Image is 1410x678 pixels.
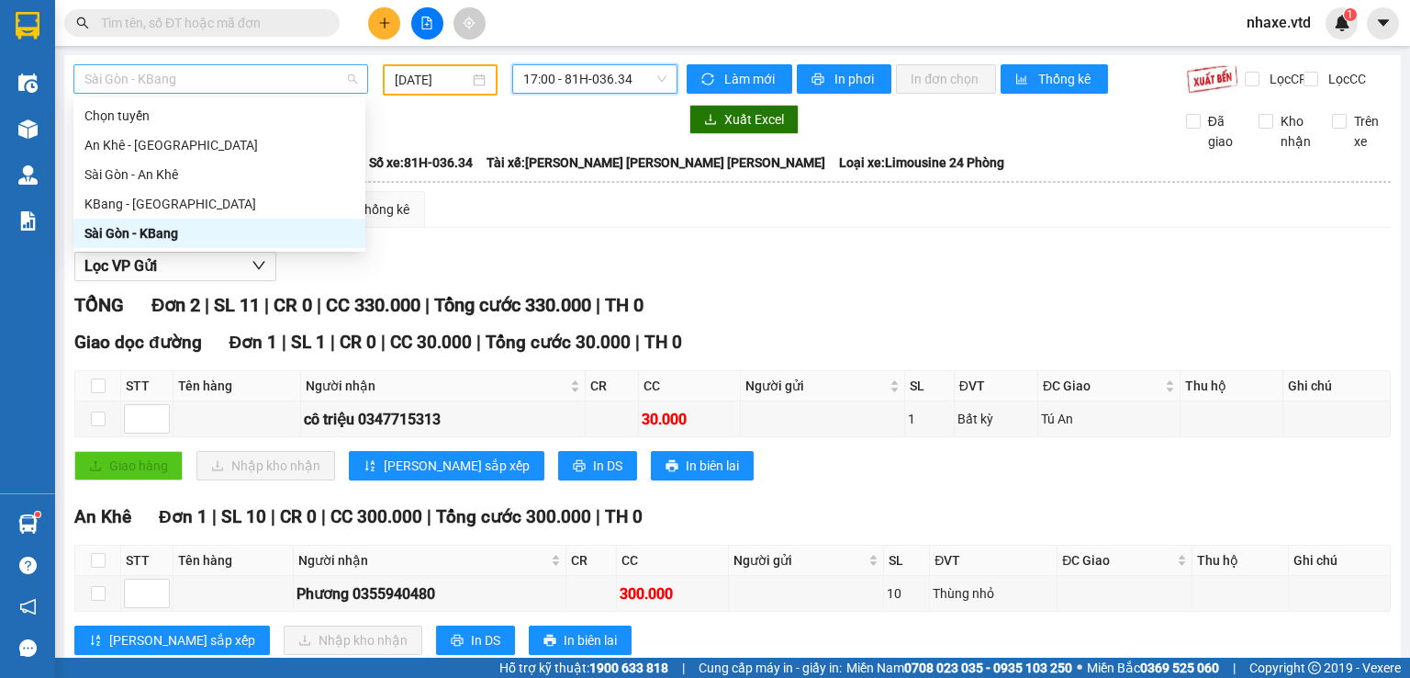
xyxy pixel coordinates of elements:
span: SL 11 [214,294,260,316]
span: | [317,294,321,316]
span: sort-ascending [364,459,376,474]
span: In DS [593,456,622,476]
button: downloadNhập kho nhận [284,626,422,655]
span: Miền Nam [846,658,1072,678]
div: KBang - [GEOGRAPHIC_DATA] [84,194,354,214]
span: In biên lai [686,456,739,476]
div: Sài Gòn - An Khê [84,164,354,185]
span: Loại xe: Limousine 24 Phòng [839,153,1004,173]
span: CR 0 [274,294,312,316]
span: CC 330.000 [326,294,420,316]
span: down [252,258,266,273]
th: ĐVT [930,546,1057,576]
span: Miền Bắc [1087,658,1219,678]
th: Thu hộ [1192,546,1289,576]
span: Cung cấp máy in - giấy in: [699,658,842,678]
span: Tổng cước 300.000 [436,506,591,527]
span: question-circle [19,557,37,574]
span: notification [19,598,37,616]
img: logo-vxr [16,12,39,40]
span: | [330,332,335,353]
span: bar-chart [1015,73,1031,87]
button: Lọc VP Gửi [74,252,276,281]
div: Sài Gòn - KBang [84,223,354,243]
img: warehouse-icon [18,514,38,534]
div: Bất kỳ [957,409,1035,429]
span: download [704,113,717,128]
img: warehouse-icon [18,165,38,185]
input: 11/09/2025 [395,70,468,90]
input: Tìm tên, số ĐT hoặc mã đơn [101,13,318,33]
th: CC [617,546,729,576]
span: 17:00 - 81H-036.34 [523,65,667,93]
span: | [596,506,600,527]
span: Người gửi [733,550,865,571]
span: [PERSON_NAME] sắp xếp [384,456,530,476]
span: In DS [471,630,500,650]
button: downloadNhập kho nhận [196,451,335,480]
div: 300.000 [620,582,725,605]
span: TH 0 [605,294,643,316]
div: Sài Gòn - KBang [73,219,365,248]
span: Hỗ trợ kỹ thuật: [499,658,668,678]
span: plus [378,17,391,29]
span: message [19,639,37,657]
span: CR 0 [340,332,376,353]
span: An Khê [74,506,131,527]
button: sort-ascending[PERSON_NAME] sắp xếp [74,626,270,655]
th: Ghi chú [1289,546,1391,576]
span: | [264,294,269,316]
span: printer [543,634,556,649]
span: nhaxe.vtd [1232,11,1326,34]
sup: 1 [1344,8,1357,21]
span: [PERSON_NAME] sắp xếp [109,630,255,650]
div: 10 [887,583,927,604]
span: In phơi [834,69,877,89]
span: TH 0 [605,506,643,527]
span: | [212,506,217,527]
button: bar-chartThống kê [1001,64,1108,94]
span: ĐC Giao [1043,376,1161,396]
strong: 0369 525 060 [1140,661,1219,675]
span: Kho nhận [1273,111,1318,152]
span: | [682,658,685,678]
span: TH 0 [644,332,682,353]
div: Tú An [1041,409,1177,429]
strong: 1900 633 818 [589,661,668,675]
th: SL [884,546,931,576]
span: Người nhận [306,376,566,396]
img: icon-new-feature [1334,15,1350,31]
button: uploadGiao hàng [74,451,183,480]
span: Đơn 1 [159,506,207,527]
span: | [425,294,430,316]
button: plus [368,7,400,40]
span: | [321,506,326,527]
button: printerIn DS [558,451,637,480]
span: In biên lai [564,630,617,650]
div: An Khê - Sài Gòn [73,130,365,160]
button: printerIn DS [436,626,515,655]
th: SL [905,371,955,401]
span: CR 0 [280,506,317,527]
th: CC [639,371,741,401]
span: TỔNG [74,294,124,316]
button: In đơn chọn [896,64,996,94]
img: warehouse-icon [18,73,38,93]
span: Lọc CR [1262,69,1310,89]
img: warehouse-icon [18,119,38,139]
th: Thu hộ [1181,371,1282,401]
div: Thùng nhỏ [933,583,1054,604]
span: Lọc VP Gửi [84,254,157,277]
span: search [76,17,89,29]
span: Trên xe [1347,111,1392,152]
div: 1 [908,409,951,429]
div: Phương 0355940480 [297,582,563,605]
span: aim [463,17,476,29]
span: | [381,332,386,353]
div: Chọn tuyến [73,101,365,130]
span: Đơn 2 [151,294,200,316]
span: | [1233,658,1236,678]
th: Tên hàng [173,546,294,576]
span: ĐC Giao [1062,550,1173,571]
button: aim [453,7,486,40]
